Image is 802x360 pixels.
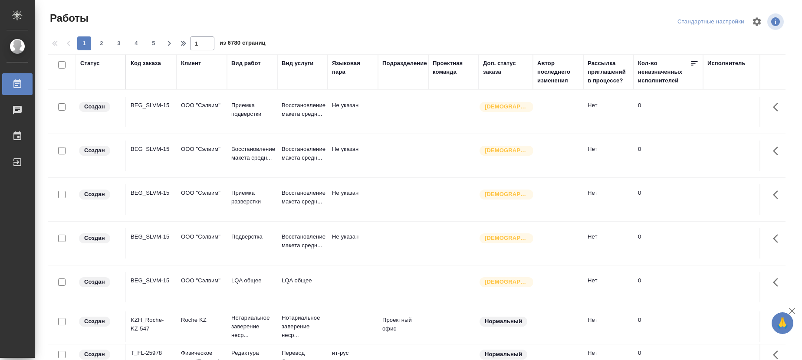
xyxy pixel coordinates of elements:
[231,101,273,118] p: Приемка подверстки
[282,276,323,285] p: LQA общее
[583,141,634,171] td: Нет
[147,39,161,48] span: 5
[583,97,634,127] td: Нет
[84,317,105,326] p: Создан
[78,316,121,327] div: Заказ еще не согласован с клиентом, искать исполнителей рано
[78,101,121,113] div: Заказ еще не согласован с клиентом, искать исполнителей рано
[231,59,261,68] div: Вид работ
[485,234,528,242] p: [DEMOGRAPHIC_DATA]
[181,276,223,285] p: ООО "Сэлвим"
[181,145,223,154] p: ООО "Сэлвим"
[328,97,378,127] td: Не указан
[583,311,634,342] td: Нет
[768,272,789,293] button: Здесь прячутся важные кнопки
[131,232,172,241] div: BEG_SLVM-15
[485,102,528,111] p: [DEMOGRAPHIC_DATA]
[634,311,703,342] td: 0
[634,97,703,127] td: 0
[583,272,634,302] td: Нет
[231,314,273,340] p: Нотариальное заверение неср...
[131,59,161,68] div: Код заказа
[131,101,172,110] div: BEG_SLVM-15
[332,59,374,76] div: Языковая пара
[231,145,273,162] p: Восстановление макета средн...
[485,350,522,359] p: Нормальный
[282,232,323,250] p: Восстановление макета средн...
[84,278,105,286] p: Создан
[282,189,323,206] p: Восстановление макета средн...
[485,146,528,155] p: [DEMOGRAPHIC_DATA]
[231,189,273,206] p: Приемка разверстки
[537,59,579,85] div: Автор последнего изменения
[131,189,172,197] div: BEG_SLVM-15
[78,145,121,157] div: Заказ еще не согласован с клиентом, искать исполнителей рано
[588,59,629,85] div: Рассылка приглашений в процессе?
[131,316,172,333] div: KZH_Roche-KZ-547
[112,39,126,48] span: 3
[78,232,121,244] div: Заказ еще не согласован с клиентом, искать исполнителей рано
[95,39,108,48] span: 2
[328,228,378,259] td: Не указан
[231,349,273,357] p: Редактура
[48,11,89,25] span: Работы
[485,190,528,199] p: [DEMOGRAPHIC_DATA]
[328,141,378,171] td: Не указан
[282,145,323,162] p: Восстановление макета средн...
[220,38,266,50] span: из 6780 страниц
[485,317,522,326] p: Нормальный
[282,59,314,68] div: Вид услуги
[147,36,161,50] button: 5
[231,232,273,241] p: Подверстка
[675,15,746,29] div: split button
[483,59,529,76] div: Доп. статус заказа
[583,228,634,259] td: Нет
[131,349,172,357] div: T_FL-25978
[231,276,273,285] p: LQA общее
[84,350,105,359] p: Создан
[328,184,378,215] td: Не указан
[382,59,427,68] div: Подразделение
[768,141,789,161] button: Здесь прячутся важные кнопки
[84,102,105,111] p: Создан
[772,312,793,334] button: 🙏
[95,36,108,50] button: 2
[638,59,690,85] div: Кол-во неназначенных исполнителей
[181,59,201,68] div: Клиент
[181,316,223,324] p: Roche KZ
[112,36,126,50] button: 3
[129,36,143,50] button: 4
[746,11,767,32] span: Настроить таблицу
[634,141,703,171] td: 0
[634,272,703,302] td: 0
[634,228,703,259] td: 0
[583,184,634,215] td: Нет
[767,13,786,30] span: Посмотреть информацию
[485,278,528,286] p: [DEMOGRAPHIC_DATA]
[768,184,789,205] button: Здесь прячутся важные кнопки
[775,314,790,332] span: 🙏
[181,189,223,197] p: ООО "Сэлвим"
[84,190,105,199] p: Создан
[84,234,105,242] p: Создан
[707,59,746,68] div: Исполнитель
[78,276,121,288] div: Заказ еще не согласован с клиентом, искать исполнителей рано
[181,101,223,110] p: ООО "Сэлвим"
[78,189,121,200] div: Заказ еще не согласован с клиентом, искать исполнителей рано
[634,184,703,215] td: 0
[768,228,789,249] button: Здесь прячутся важные кнопки
[768,311,789,332] button: Здесь прячутся важные кнопки
[282,101,323,118] p: Восстановление макета средн...
[131,145,172,154] div: BEG_SLVM-15
[80,59,100,68] div: Статус
[129,39,143,48] span: 4
[433,59,474,76] div: Проектная команда
[378,311,428,342] td: Проектный офис
[768,97,789,118] button: Здесь прячутся важные кнопки
[181,232,223,241] p: ООО "Сэлвим"
[282,314,323,340] p: Нотариальное заверение неср...
[84,146,105,155] p: Создан
[131,276,172,285] div: BEG_SLVM-15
